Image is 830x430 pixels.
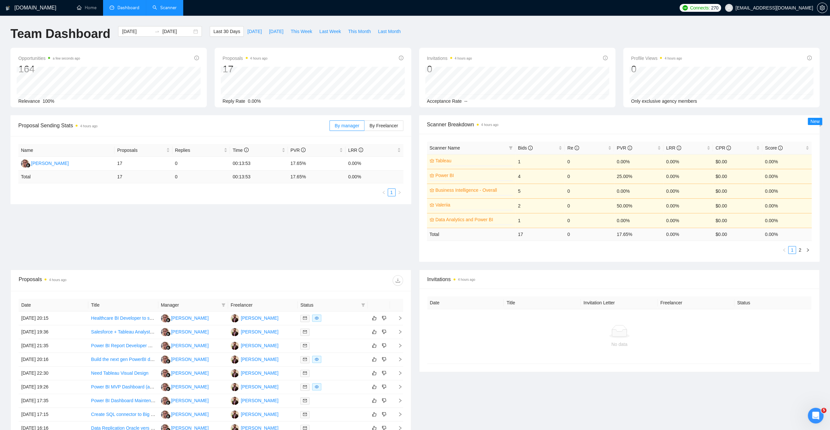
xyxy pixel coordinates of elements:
time: 4 hours ago [458,278,475,281]
td: Total [427,228,516,241]
span: Only exclusive agency members [631,99,697,104]
td: 00:13:53 [230,170,288,183]
td: $0.00 [713,154,762,169]
span: info-circle [603,56,608,60]
span: New [810,119,820,124]
th: Title [504,296,581,309]
span: dislike [382,343,386,348]
li: 2 [796,246,804,254]
a: ZA[PERSON_NAME] [231,329,278,334]
h1: Team Dashboard [10,26,110,42]
time: 4 hours ago [481,123,499,127]
li: 1 [788,246,796,254]
span: crown [430,203,434,207]
span: 0.00% [248,99,261,104]
span: Scanner Breakdown [427,120,812,129]
img: ZA [231,369,239,377]
th: Freelancer [658,296,734,309]
button: like [370,355,378,363]
td: 0.00% [345,157,403,170]
td: $0.00 [713,169,762,184]
a: Power BI MVP Dashboard (app-like, with demo data & strong design) [91,384,231,389]
span: mail [303,426,307,430]
button: download [393,275,403,286]
span: [DATE] [269,28,283,35]
td: $0.00 [713,184,762,198]
span: Invitations [427,54,472,62]
span: Invitations [427,275,812,283]
a: KG[PERSON_NAME] [161,370,209,375]
button: dislike [380,369,388,377]
span: Proposals [222,54,267,62]
button: dislike [380,355,388,363]
button: dislike [380,328,388,336]
span: info-circle [778,146,783,150]
span: Last 30 Days [213,28,240,35]
a: Business Intelligence - Overall [435,187,512,194]
div: [PERSON_NAME] [241,383,278,390]
img: gigradar-bm.png [166,414,170,419]
td: 0 [565,198,614,213]
td: 17 [515,228,565,241]
button: dislike [380,314,388,322]
div: [PERSON_NAME] [241,342,278,349]
th: Status [734,296,811,309]
img: ZA [231,342,239,350]
td: $ 0.00 [713,228,762,241]
span: Last Week [319,28,341,35]
div: [PERSON_NAME] [241,328,278,335]
button: This Week [287,26,316,37]
button: This Month [344,26,374,37]
span: info-circle [244,148,249,152]
td: 0 [565,154,614,169]
img: gigradar-bm.png [166,359,170,364]
th: Invitation Letter [581,296,658,309]
div: [PERSON_NAME] [171,383,209,390]
a: 2 [796,246,804,254]
span: Time [233,148,248,153]
span: info-circle [301,148,306,152]
button: like [370,397,378,404]
button: like [370,314,378,322]
li: Next Page [804,246,812,254]
div: 0 [427,63,472,75]
button: [DATE] [244,26,265,37]
button: setting [817,3,827,13]
span: Proposal Sending Stats [18,121,329,130]
img: KG [161,328,169,336]
td: 2 [515,198,565,213]
a: Tableau [435,157,512,164]
span: like [372,370,377,376]
span: crown [430,188,434,192]
img: gigradar-bm.png [26,163,30,168]
button: dislike [380,342,388,349]
img: ZA [231,314,239,322]
a: 1 [388,189,395,196]
span: mail [303,412,307,416]
span: Profile Views [631,54,682,62]
img: ZA [231,383,239,391]
td: 17.65 % [614,228,663,241]
td: 0.00 % [345,170,403,183]
button: like [370,342,378,349]
span: [DATE] [247,28,262,35]
span: 100% [43,99,54,104]
span: LRR [348,148,363,153]
td: 0.00% [663,154,713,169]
img: KG [21,159,29,168]
a: KG[PERSON_NAME] [21,160,69,166]
td: 25.00% [614,169,663,184]
button: Last Month [374,26,404,37]
span: LRR [666,145,681,151]
td: 00:13:53 [230,157,288,170]
td: 0.00% [663,213,713,228]
span: Opportunities [18,54,80,62]
button: right [804,246,812,254]
td: 0 [565,213,614,228]
div: [PERSON_NAME] [171,314,209,322]
td: 17.65 % [288,170,345,183]
button: like [370,410,378,418]
img: ZA [231,328,239,336]
div: 17 [222,63,267,75]
button: [DATE] [265,26,287,37]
